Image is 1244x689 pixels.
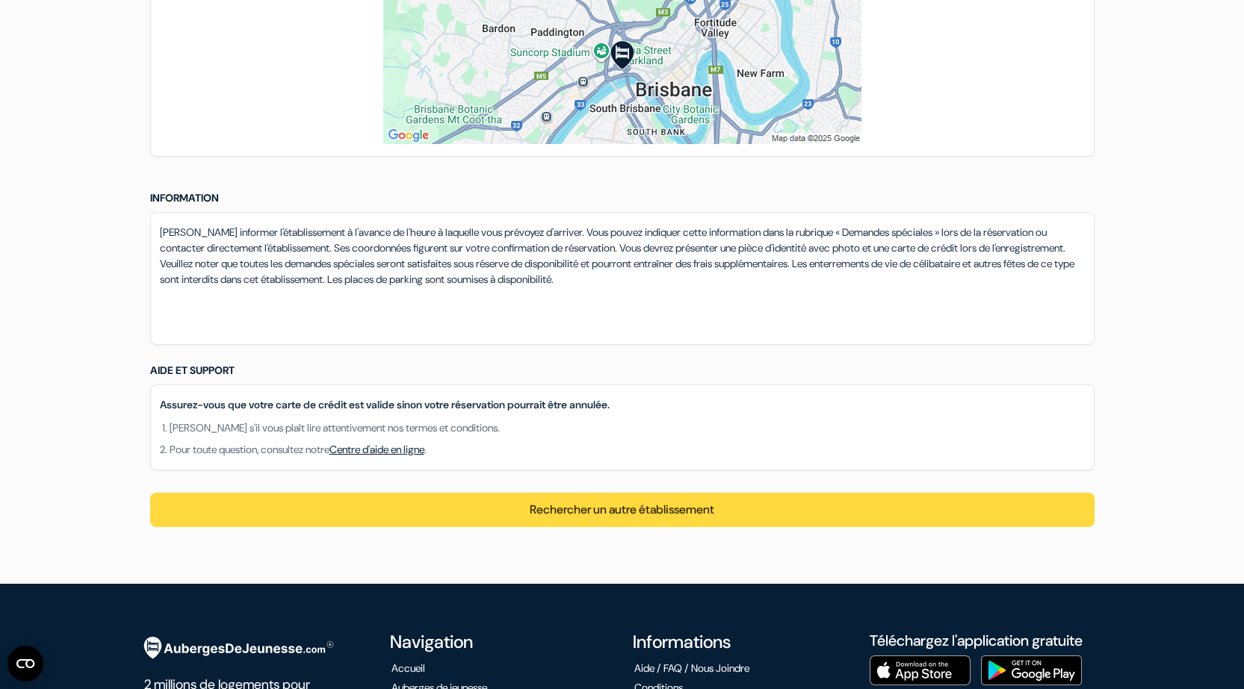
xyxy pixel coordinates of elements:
p: Assurez-vous que votre carte de crédit est valide sinon votre réservation pourrait être annulée. [160,397,1085,413]
img: Téléchargez l'application gratuite [981,655,1082,685]
img: AubergesDeJeunesse.com.svg [133,626,341,670]
img: Téléchargez l'application gratuite [870,655,971,685]
h4: Informations [633,632,852,653]
button: Ouvrir le widget CMP [7,646,43,682]
a: Accueil [392,661,425,675]
li: Pour toute question, consultez notre . [170,442,1085,458]
span: Aide et support [150,364,235,377]
span: Information [150,191,219,205]
p: [PERSON_NAME] informer l'établissement à l'avance de l'heure à laquelle vous prévoyez d'arriver. ... [160,225,1085,287]
a: Téléchargez l'application gratuite [870,631,1083,650]
li: [PERSON_NAME] s'il vous plaît lire attentivement nos termes et conditions. [170,420,1085,436]
a: Centre d'aide en ligne [329,443,424,456]
a: Rechercher un autre établissement [530,502,714,517]
h4: Navigation [390,632,609,653]
a: Aide / FAQ / Nous Joindre [634,661,749,675]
